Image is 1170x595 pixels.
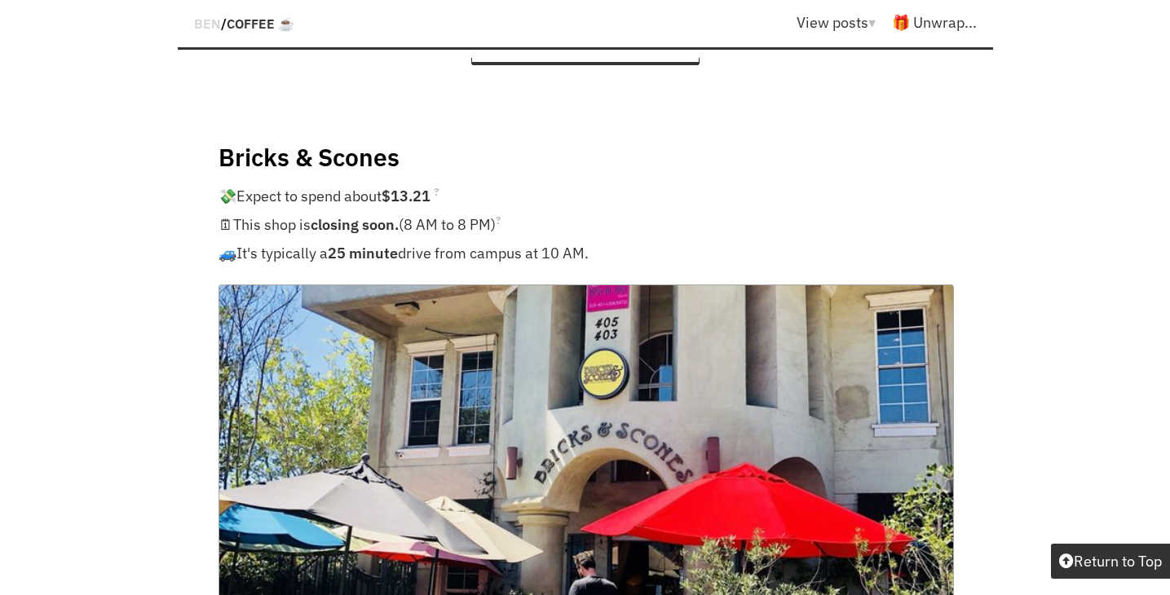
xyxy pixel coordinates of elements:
span: 💸 [219,187,236,205]
span: This shop is (8 AM to 8 PM) [233,215,501,234]
sup: ? [434,184,439,199]
a: Coffee ☕️ [227,15,294,32]
p: Expect to spend about [219,182,952,210]
a: View posts [797,13,892,32]
button: Return to Top [1051,544,1170,579]
div: / [194,8,294,38]
span: ▾ [868,13,876,32]
a: BEN [194,15,221,32]
strong: closing soon. [311,215,399,234]
p: It's typically a drive from campus at 10 AM. [219,239,952,267]
sup: ? [496,213,501,227]
strong: 25 minute [328,244,398,262]
a: 🎁 Unwrap... [892,13,977,32]
span: 🗓 [219,215,233,234]
h4: Bricks & Scones [219,141,952,173]
a: Nothing But Coffee on Yelp [471,26,700,65]
strong: $13.21 [382,187,430,205]
span: 🚙 [219,244,236,262]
